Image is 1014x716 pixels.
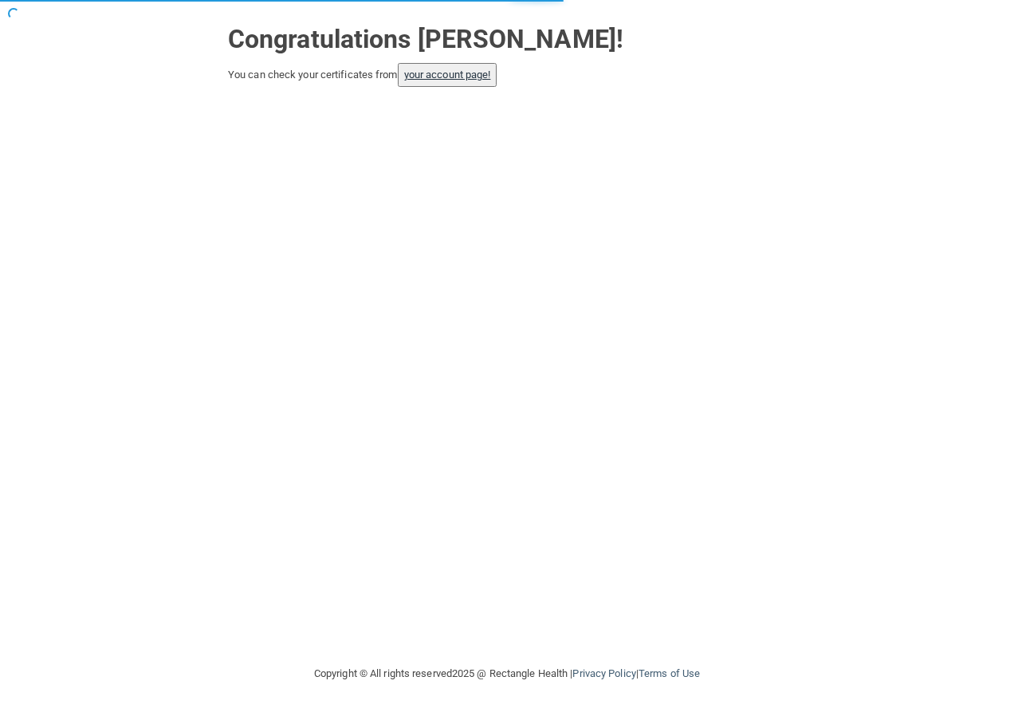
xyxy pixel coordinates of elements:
a: Privacy Policy [572,667,635,679]
a: your account page! [404,69,491,81]
div: You can check your certificates from [228,63,786,87]
div: Copyright © All rights reserved 2025 @ Rectangle Health | | [216,648,798,699]
strong: Congratulations [PERSON_NAME]! [228,24,623,54]
button: your account page! [398,63,497,87]
a: Terms of Use [639,667,700,679]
